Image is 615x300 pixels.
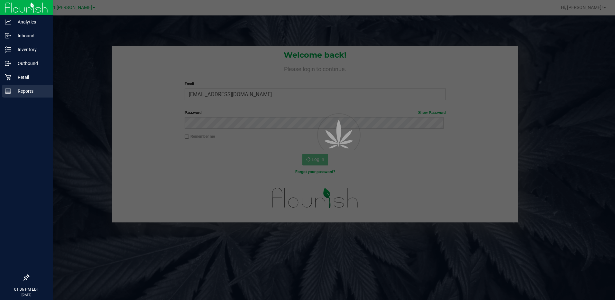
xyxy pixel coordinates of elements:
[11,73,50,81] p: Retail
[11,87,50,95] p: Reports
[11,32,50,40] p: Inbound
[5,74,11,80] inline-svg: Retail
[5,33,11,39] inline-svg: Inbound
[5,88,11,94] inline-svg: Reports
[11,60,50,67] p: Outbound
[11,18,50,26] p: Analytics
[3,286,50,292] p: 01:06 PM EDT
[5,19,11,25] inline-svg: Analytics
[5,46,11,53] inline-svg: Inventory
[11,46,50,53] p: Inventory
[3,292,50,297] p: [DATE]
[5,60,11,67] inline-svg: Outbound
